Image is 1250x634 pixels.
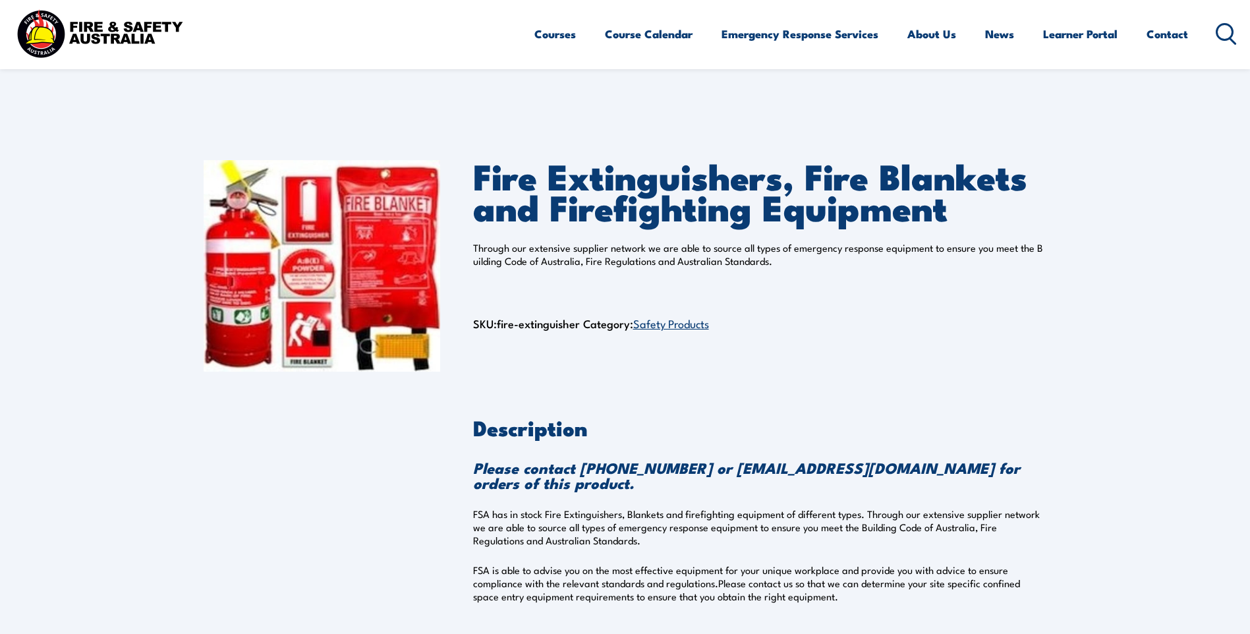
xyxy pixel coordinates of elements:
a: About Us [907,16,956,51]
a: Courses [534,16,576,51]
strong: Please contact [PHONE_NUMBER] or [EMAIL_ADDRESS][DOMAIN_NAME] for orders of this product. [473,456,1020,494]
span: Category: [583,315,709,331]
p: Through our extensive supplier network we are able to source all types of emergency response equi... [473,241,1047,268]
a: Safety Products [633,315,709,331]
p: FSA is able to advise you on the most effective equipment for your unique workplace and provide y... [473,563,1047,603]
p: FSA has in stock Fire Extinguishers, Blankets and firefighting equipment of different types. Thro... [473,507,1047,547]
h2: Description [473,418,1047,436]
a: Emergency Response Services [722,16,878,51]
span: SKU: [473,315,580,331]
a: News [985,16,1014,51]
a: Contact [1147,16,1188,51]
span: fire-extinguisher [497,315,580,331]
h1: Fire Extinguishers, Fire Blankets and Firefighting Equipment [473,160,1047,221]
a: Course Calendar [605,16,693,51]
a: Learner Portal [1043,16,1118,51]
img: Fire Extinguishers, Fire Blankets and Firefighting Equipment [204,160,440,372]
